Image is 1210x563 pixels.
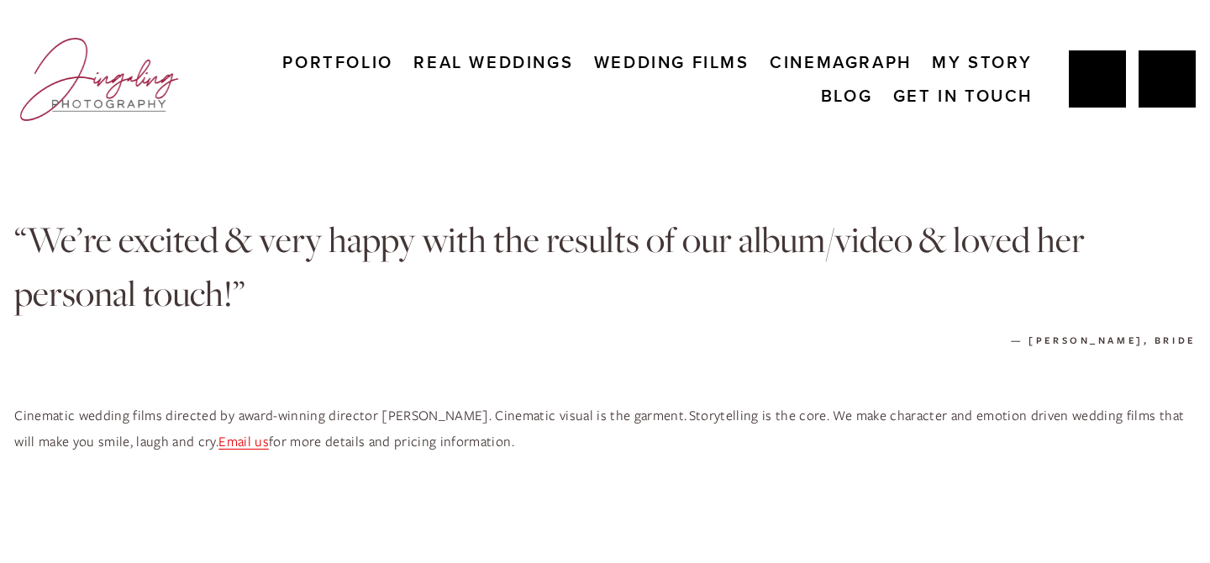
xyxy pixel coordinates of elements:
a: Jing Yang [1069,50,1126,108]
a: Portfolio [282,45,392,79]
a: Real Weddings [413,45,573,79]
figcaption: — [PERSON_NAME], Bride [14,320,1195,360]
span: ” [233,269,245,317]
a: Email us [218,432,269,450]
a: Cinemagraph [770,45,912,79]
p: Cinematic wedding films directed by award-winning director [PERSON_NAME]. Cinematic visual is the... [14,403,1195,454]
a: Instagram [1139,50,1196,108]
a: My Story [932,45,1033,79]
img: Jingaling Photography [14,30,184,129]
a: Wedding Films [594,45,750,79]
a: Get In Touch [893,79,1033,113]
a: Blog [821,79,872,113]
span: “ [14,215,27,263]
blockquote: We’re excited & very happy with the results of our album/video & loved her personal touch! [14,213,1195,319]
